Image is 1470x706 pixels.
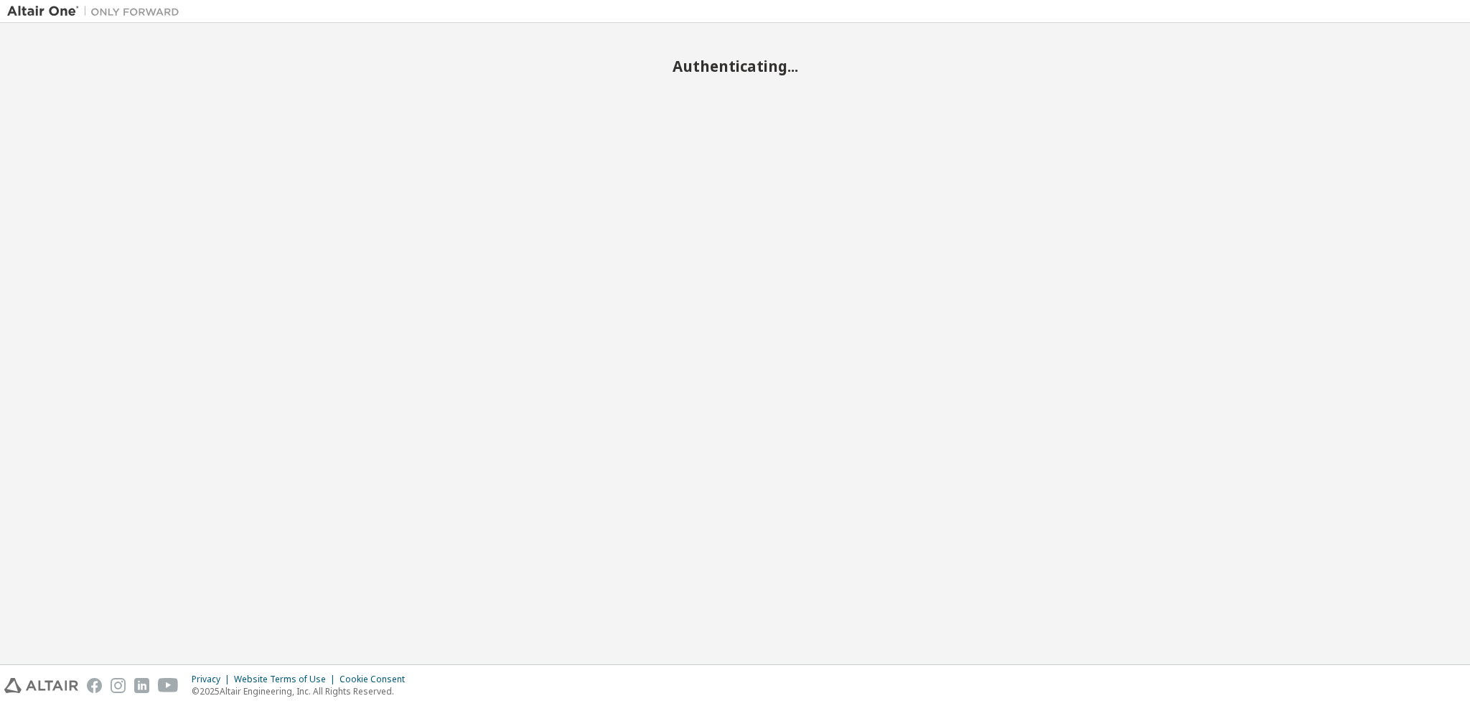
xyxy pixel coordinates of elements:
img: youtube.svg [158,678,179,693]
div: Website Terms of Use [234,674,340,685]
p: © 2025 Altair Engineering, Inc. All Rights Reserved. [192,685,413,697]
h2: Authenticating... [7,57,1463,75]
div: Privacy [192,674,234,685]
img: Altair One [7,4,187,19]
img: altair_logo.svg [4,678,78,693]
img: instagram.svg [111,678,126,693]
img: facebook.svg [87,678,102,693]
img: linkedin.svg [134,678,149,693]
div: Cookie Consent [340,674,413,685]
